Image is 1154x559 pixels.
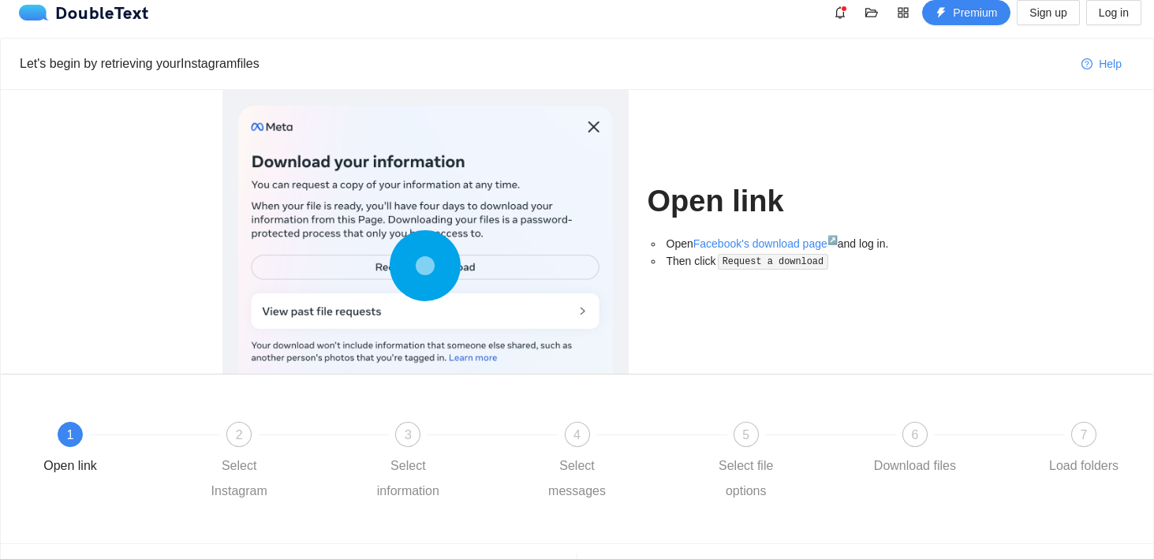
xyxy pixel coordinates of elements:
div: 2Select Instagram [193,422,362,504]
a: Facebook's download page↗ [693,237,838,250]
h1: Open link [648,183,932,220]
span: Help [1099,55,1122,73]
span: 7 [1081,428,1088,442]
div: Open link [43,453,97,479]
li: Then click [663,252,932,270]
div: Select information [362,453,454,504]
span: appstore [891,6,915,19]
span: 5 [742,428,749,442]
code: Request a download [718,254,828,270]
span: 4 [573,428,581,442]
span: 3 [405,428,412,442]
div: Load folders [1049,453,1119,479]
div: 7Load folders [1038,422,1130,479]
div: Select messages [532,453,623,504]
div: Download files [874,453,956,479]
span: thunderbolt [936,7,947,20]
span: bell [828,6,852,19]
div: 6Download files [869,422,1038,479]
span: Sign up [1029,4,1066,21]
span: question-circle [1081,58,1092,71]
div: 3Select information [362,422,531,504]
div: DoubleText [19,5,149,20]
div: Let's begin by retrieving your Instagram files [20,54,1069,73]
span: Log in [1099,4,1129,21]
a: logoDoubleText [19,5,149,20]
span: folder-open [860,6,883,19]
sup: ↗ [827,235,838,244]
div: Select Instagram [193,453,285,504]
div: Select file options [700,453,792,504]
div: 5Select file options [700,422,869,504]
div: 4Select messages [532,422,700,504]
span: 2 [236,428,243,442]
span: 6 [911,428,918,442]
button: question-circleHelp [1069,51,1134,76]
div: 1Open link [24,422,193,479]
li: Open and log in. [663,235,932,252]
span: Premium [953,4,997,21]
img: logo [19,5,55,20]
span: 1 [67,428,74,442]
